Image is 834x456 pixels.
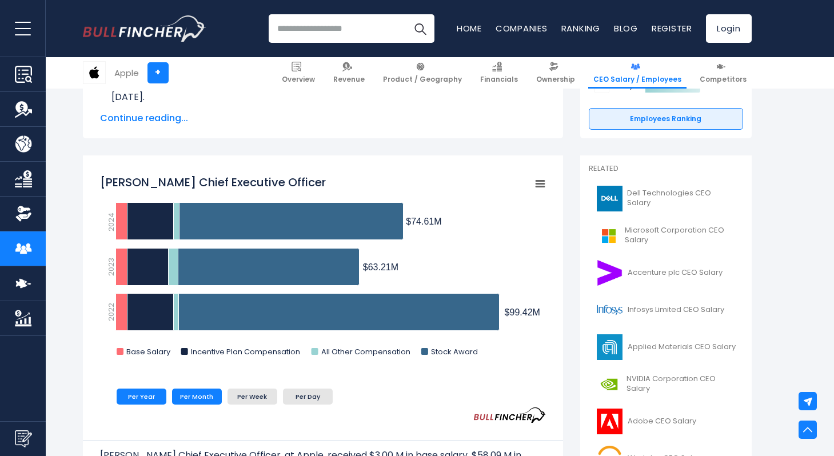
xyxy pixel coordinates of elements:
p: Related [589,164,743,174]
a: Ranking [561,22,600,34]
li: Per Week [228,389,277,405]
span: Adobe CEO Salary [628,417,696,426]
a: Employees Ranking [589,108,743,130]
a: Infosys Limited CEO Salary [589,294,743,326]
a: CEO Salary / Employees [588,57,687,89]
span: Overview [282,75,315,84]
span: Revenue [333,75,365,84]
button: Search [406,14,434,43]
tspan: [PERSON_NAME] Chief Executive Officer [100,174,326,190]
text: All Other Compensation [321,346,410,357]
a: Ownership [531,57,580,89]
img: AAPL logo [83,62,105,83]
text: 2024 [105,213,116,231]
span: Ownership [536,75,575,84]
a: Overview [277,57,320,89]
span: Competitors [700,75,747,84]
a: Blog [614,22,638,34]
img: MSFT logo [596,223,621,249]
img: DELL logo [596,186,624,211]
a: Product / Geography [378,57,467,89]
img: NVDA logo [596,371,623,397]
img: ADBE logo [596,409,624,434]
a: Accenture plc CEO Salary [589,257,743,289]
img: Ownership [15,205,32,222]
div: Apple [114,66,139,79]
span: Applied Materials CEO Salary [628,342,736,352]
text: Incentive Plan Compensation [190,346,300,357]
a: Login [706,14,752,43]
span: Infosys Limited CEO Salary [628,305,724,315]
img: ACN logo [596,260,624,286]
a: Revenue [328,57,370,89]
svg: Tim Cook Chief Executive Officer [100,169,546,369]
a: Companies [496,22,548,34]
a: + [147,62,169,83]
img: AMAT logo [596,334,624,360]
text: 2023 [105,258,116,276]
text: 2022 [105,303,116,321]
a: Register [652,22,692,34]
a: Competitors [695,57,752,89]
img: Bullfincher logo [83,15,206,42]
span: NVIDIA Corporation CEO Salary [627,374,736,394]
tspan: $63.21M [362,262,398,272]
li: Per Day [283,389,333,405]
span: Product / Geography [383,75,462,84]
span: Microsoft Corporation CEO Salary [625,226,736,245]
img: INFY logo [596,297,624,323]
tspan: $74.61M [406,217,441,226]
a: Home [457,22,482,34]
a: Financials [475,57,523,89]
li: Per Month [172,389,222,405]
a: Microsoft Corporation CEO Salary [589,220,743,251]
li: Per Year [117,389,166,405]
span: Continue reading... [100,111,546,125]
a: Adobe CEO Salary [589,406,743,437]
li: at Apple, received a total compensation of $74.61 M in [DATE]. [100,77,546,104]
span: CEO Salary / Employees [593,75,681,84]
a: Go to homepage [83,15,206,42]
a: Dell Technologies CEO Salary [589,183,743,214]
span: Accenture plc CEO Salary [628,268,723,278]
span: Financials [480,75,518,84]
a: Applied Materials CEO Salary [589,331,743,363]
tspan: $99.42M [504,307,540,317]
text: Stock Award [430,346,477,357]
text: Base Salary [126,346,171,357]
a: NVIDIA Corporation CEO Salary [589,369,743,400]
span: Dell Technologies CEO Salary [627,189,736,208]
